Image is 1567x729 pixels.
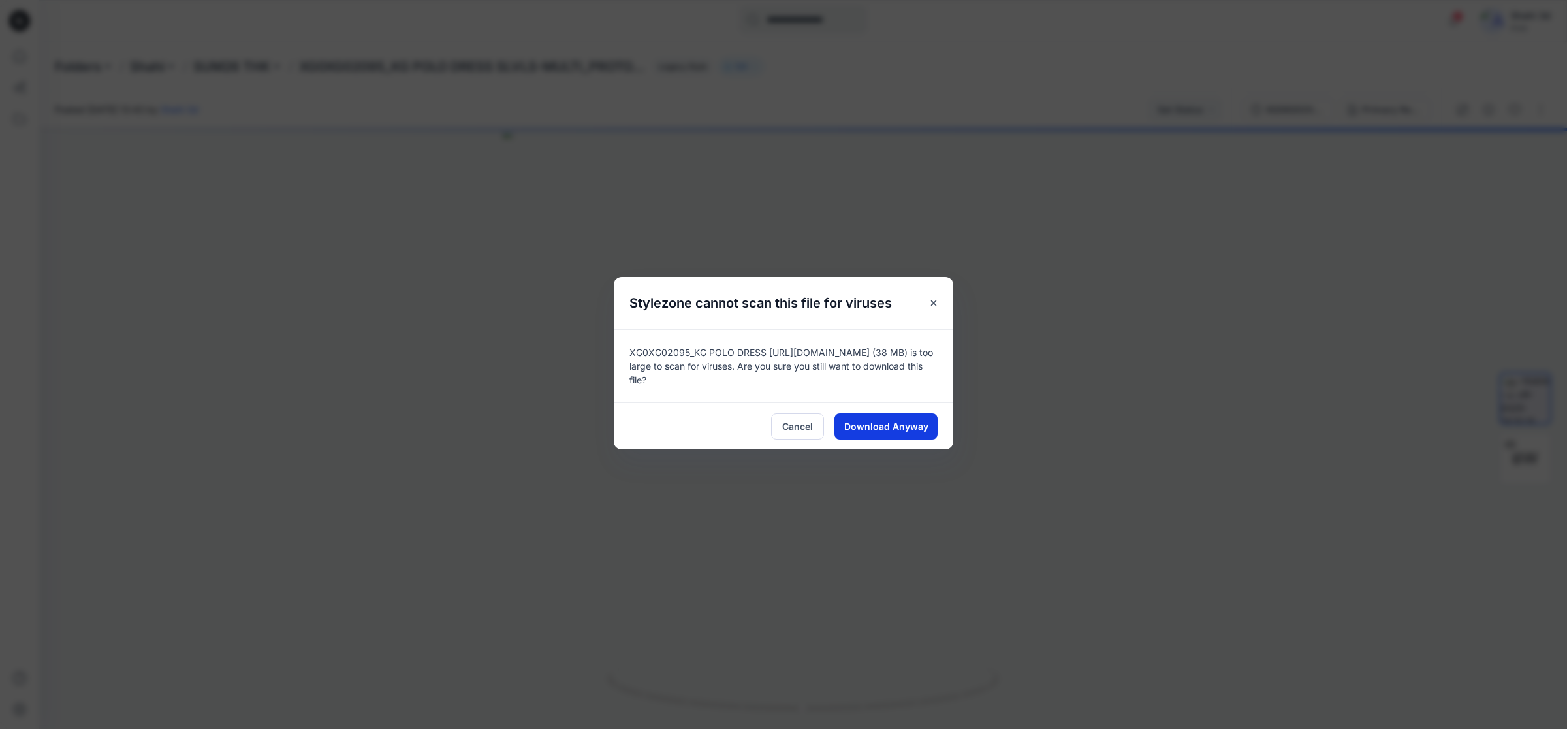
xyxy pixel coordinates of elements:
[844,419,928,433] span: Download Anyway
[614,277,908,329] h5: Stylezone cannot scan this file for viruses
[834,413,938,440] button: Download Anyway
[771,413,824,440] button: Cancel
[922,291,945,315] button: Close
[614,329,953,402] div: XG0XG02095_KG POLO DRESS [URL][DOMAIN_NAME] (38 MB) is too large to scan for viruses. Are you sur...
[782,419,813,433] span: Cancel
